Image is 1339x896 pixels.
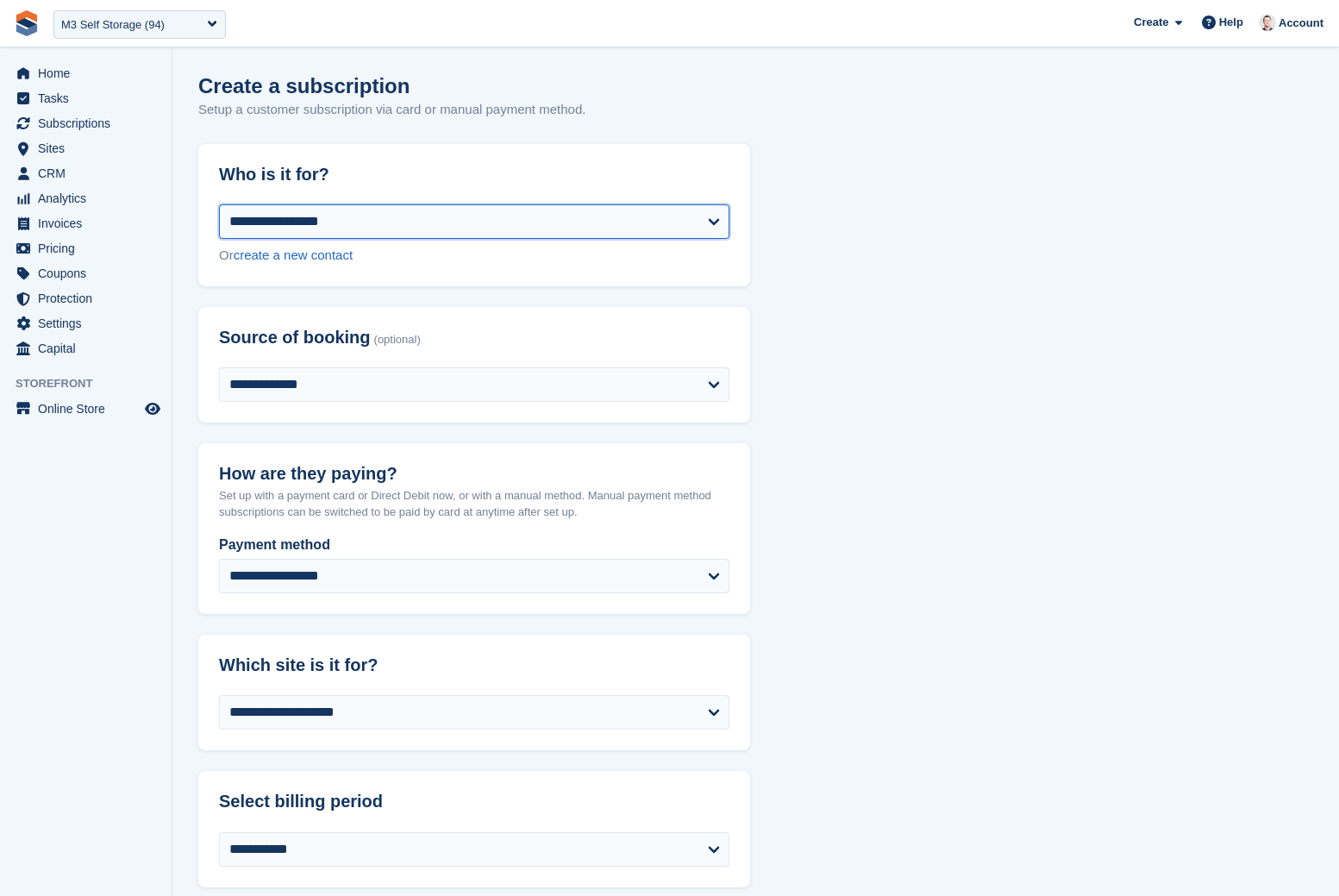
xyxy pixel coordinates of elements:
[198,100,585,120] p: Setup a customer subscription via card or manual payment method.
[16,375,172,392] span: Storefront
[219,464,729,484] h2: How are they paying?
[38,211,141,235] span: Invoices
[38,311,141,335] span: Settings
[9,236,163,260] a: menu
[219,655,729,675] h2: Which site is it for?
[1279,15,1323,32] span: Account
[1259,14,1276,31] img: Jeff Knox
[234,247,353,262] a: create a new contact
[9,136,163,160] a: menu
[219,165,729,185] h2: Who is it for?
[219,792,729,811] h2: Select billing period
[9,397,163,421] a: menu
[9,61,163,85] a: menu
[142,398,163,419] a: Preview store
[9,211,163,235] a: menu
[1134,14,1168,31] span: Create
[38,397,141,421] span: Online Store
[219,535,729,555] label: Payment method
[14,10,40,36] img: stora-icon-8386f47178a22dfd0bd8f6a31ec36ba5ce8667c1dd55bd0f319d3a0aa187defe.svg
[9,161,163,185] a: menu
[38,336,141,360] span: Capital
[219,487,729,521] p: Set up with a payment card or Direct Debit now, or with a manual method. Manual payment method su...
[219,328,371,348] span: Source of booking
[38,161,141,185] span: CRM
[38,236,141,260] span: Pricing
[38,286,141,310] span: Protection
[9,86,163,110] a: menu
[38,86,141,110] span: Tasks
[1219,14,1243,31] span: Help
[9,286,163,310] a: menu
[38,111,141,135] span: Subscriptions
[374,334,421,347] span: (optional)
[9,261,163,285] a: menu
[61,16,165,34] div: M3 Self Storage (94)
[9,111,163,135] a: menu
[219,246,729,266] div: Or
[38,136,141,160] span: Sites
[9,336,163,360] a: menu
[9,311,163,335] a: menu
[38,261,141,285] span: Coupons
[9,186,163,210] a: menu
[198,74,410,97] h1: Create a subscription
[38,61,141,85] span: Home
[38,186,141,210] span: Analytics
